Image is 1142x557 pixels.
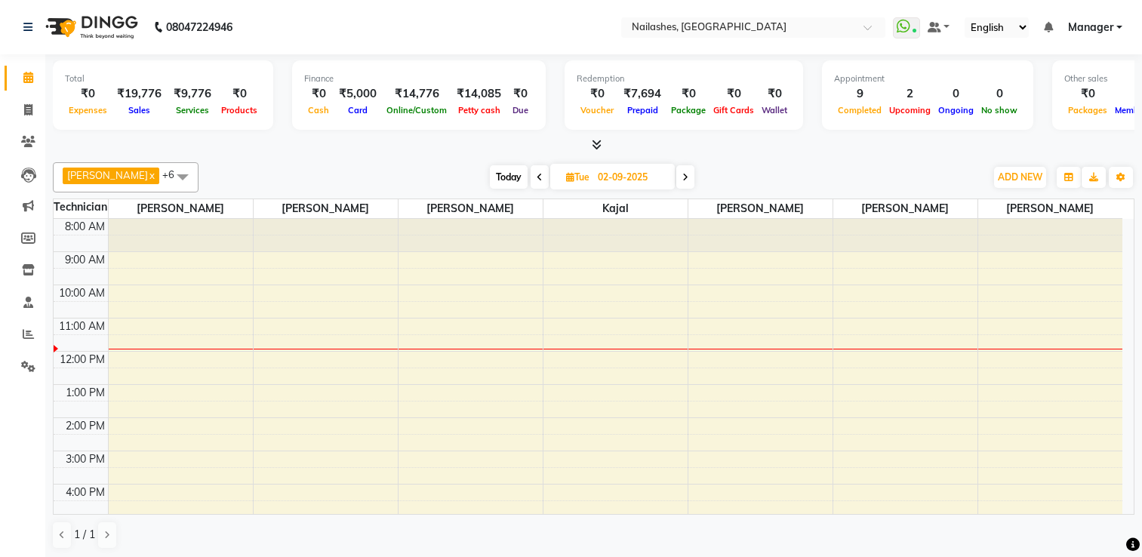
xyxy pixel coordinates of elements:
[304,72,534,85] div: Finance
[148,169,155,181] a: x
[383,105,451,115] span: Online/Custom
[834,105,885,115] span: Completed
[833,199,977,218] span: [PERSON_NAME]
[333,85,383,103] div: ₹5,000
[934,105,977,115] span: Ongoing
[399,199,543,218] span: [PERSON_NAME]
[63,418,108,434] div: 2:00 PM
[710,85,758,103] div: ₹0
[1064,105,1111,115] span: Packages
[667,105,710,115] span: Package
[758,85,791,103] div: ₹0
[344,105,371,115] span: Card
[593,166,669,189] input: 2025-09-02
[168,85,217,103] div: ₹9,776
[977,85,1021,103] div: 0
[304,105,333,115] span: Cash
[934,85,977,103] div: 0
[667,85,710,103] div: ₹0
[62,252,108,268] div: 9:00 AM
[67,169,148,181] span: [PERSON_NAME]
[710,105,758,115] span: Gift Cards
[994,167,1046,188] button: ADD NEW
[885,105,934,115] span: Upcoming
[304,85,333,103] div: ₹0
[688,199,833,218] span: [PERSON_NAME]
[454,105,504,115] span: Petty cash
[65,72,261,85] div: Total
[217,85,261,103] div: ₹0
[834,85,885,103] div: 9
[63,485,108,500] div: 4:00 PM
[111,85,168,103] div: ₹19,776
[834,72,1021,85] div: Appointment
[217,105,261,115] span: Products
[998,171,1042,183] span: ADD NEW
[577,85,617,103] div: ₹0
[451,85,507,103] div: ₹14,085
[54,199,108,215] div: Technician
[577,105,617,115] span: Voucher
[562,171,593,183] span: Tue
[74,527,95,543] span: 1 / 1
[172,105,213,115] span: Services
[63,385,108,401] div: 1:00 PM
[65,105,111,115] span: Expenses
[38,6,142,48] img: logo
[758,105,791,115] span: Wallet
[65,85,111,103] div: ₹0
[507,85,534,103] div: ₹0
[978,199,1123,218] span: [PERSON_NAME]
[62,219,108,235] div: 8:00 AM
[125,105,154,115] span: Sales
[63,451,108,467] div: 3:00 PM
[885,85,934,103] div: 2
[57,352,108,368] div: 12:00 PM
[1064,85,1111,103] div: ₹0
[509,105,532,115] span: Due
[617,85,667,103] div: ₹7,694
[577,72,791,85] div: Redemption
[166,6,232,48] b: 08047224946
[977,105,1021,115] span: No show
[56,319,108,334] div: 11:00 AM
[56,285,108,301] div: 10:00 AM
[543,199,688,218] span: Kajal
[623,105,662,115] span: Prepaid
[254,199,398,218] span: [PERSON_NAME]
[490,165,528,189] span: Today
[383,85,451,103] div: ₹14,776
[109,199,253,218] span: [PERSON_NAME]
[162,168,186,180] span: +6
[1068,20,1113,35] span: Manager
